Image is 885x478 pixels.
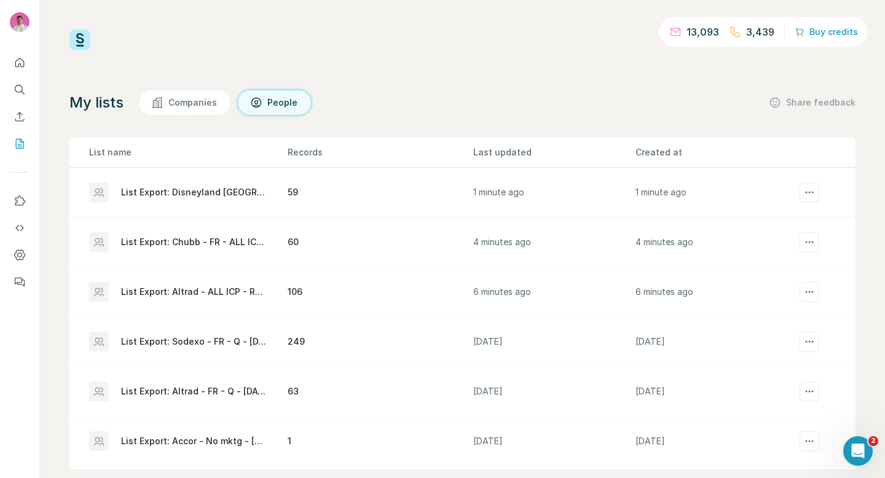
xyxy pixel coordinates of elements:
[635,417,797,466] td: [DATE]
[10,271,29,293] button: Feedback
[287,217,473,267] td: 60
[10,52,29,74] button: Quick start
[287,367,473,417] td: 63
[473,217,635,267] td: 4 minutes ago
[121,435,267,447] div: List Export: Accor - No mktg - [DATE] 21:18
[635,367,797,417] td: [DATE]
[800,232,819,252] button: actions
[10,12,29,32] img: Avatar
[121,335,267,348] div: List Export: Sodexo - FR - Q - [DATE] 21:20
[69,93,124,112] h4: My lists
[473,317,635,367] td: [DATE]
[473,417,635,466] td: [DATE]
[800,182,819,202] button: actions
[686,25,719,39] p: 13,093
[473,146,634,159] p: Last updated
[635,317,797,367] td: [DATE]
[287,267,473,317] td: 106
[843,436,873,466] iframe: Intercom live chat
[288,146,472,159] p: Records
[746,25,774,39] p: 3,439
[121,236,267,248] div: List Export: Chubb - FR - ALL ICP - [DATE] 21:30
[800,431,819,451] button: actions
[800,282,819,302] button: actions
[868,436,878,446] span: 2
[473,367,635,417] td: [DATE]
[10,106,29,128] button: Enrich CSV
[10,133,29,155] button: My lists
[473,267,635,317] td: 6 minutes ago
[287,317,473,367] td: 249
[121,385,267,398] div: List Export: Altrad - FR - Q - [DATE] 09:29
[121,286,267,298] div: List Export: Altrad - ALL ICP - ROW - [DATE] 21:28
[287,168,473,217] td: 59
[800,382,819,401] button: actions
[10,244,29,266] button: Dashboard
[769,96,855,109] button: Share feedback
[287,417,473,466] td: 1
[10,190,29,212] button: Use Surfe on LinkedIn
[473,168,635,217] td: 1 minute ago
[69,29,90,50] img: Surfe Logo
[800,332,819,351] button: actions
[795,23,858,41] button: Buy credits
[89,146,286,159] p: List name
[168,96,218,109] span: Companies
[635,267,797,317] td: 6 minutes ago
[267,96,299,109] span: People
[121,186,267,198] div: List Export: Disneyland [GEOGRAPHIC_DATA] - Batch 2 - FR - [DATE] 21:33
[10,79,29,101] button: Search
[635,217,797,267] td: 4 minutes ago
[635,168,797,217] td: 1 minute ago
[10,217,29,239] button: Use Surfe API
[635,146,796,159] p: Created at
